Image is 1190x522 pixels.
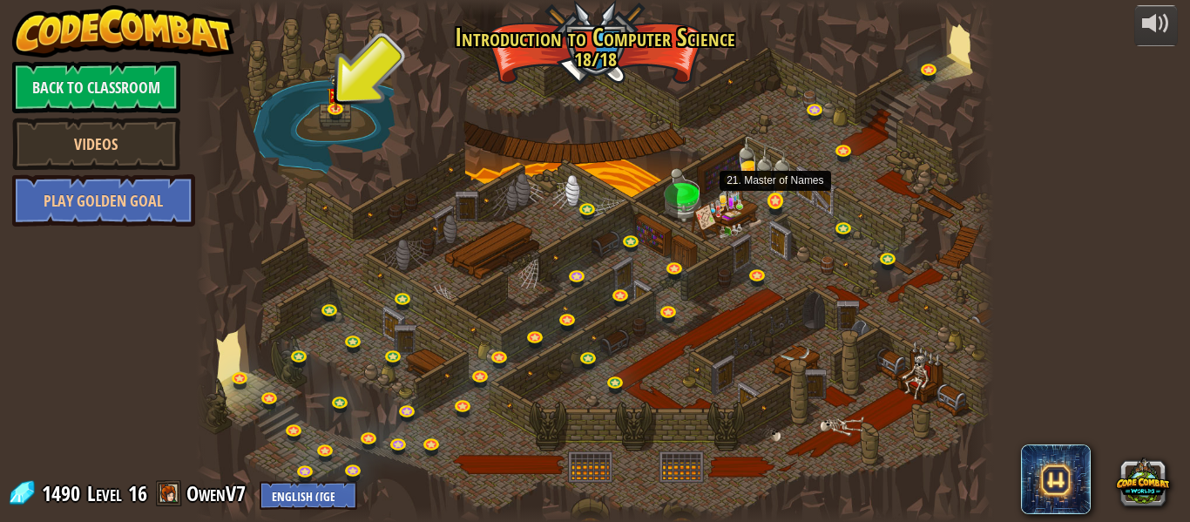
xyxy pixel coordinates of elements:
[186,479,251,507] a: OwenV7
[12,174,195,227] a: Play Golden Goal
[12,118,180,170] a: Videos
[12,61,180,113] a: Back to Classroom
[128,479,147,507] span: 16
[12,5,235,58] img: CodeCombat - Learn how to code by playing a game
[42,479,85,507] span: 1490
[327,74,345,110] img: level-banner-multiplayer.png
[87,479,122,508] span: Level
[1134,5,1178,46] button: Adjust volume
